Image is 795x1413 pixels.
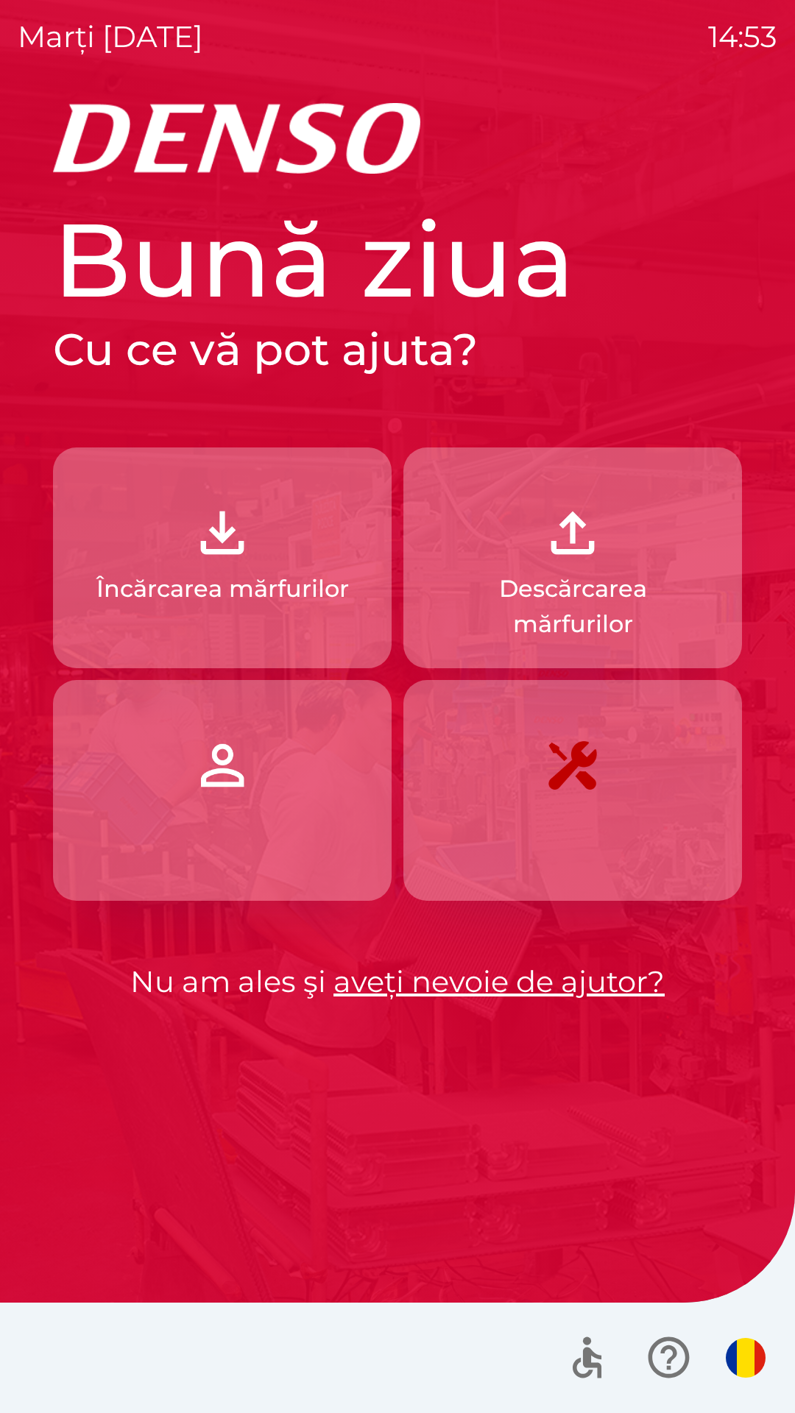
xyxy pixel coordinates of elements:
img: Logo [53,103,742,174]
img: 2fb22d7f-6f53-46d3-a092-ee91fce06e5d.png [540,500,605,565]
button: Descărcarea mărfurilor [403,447,742,668]
h2: Cu ce vă pot ajuta? [53,322,742,377]
a: aveți nevoie de ajutor? [333,963,665,999]
p: Încărcarea mărfurilor [96,571,349,606]
p: Nu am ales şi [53,960,742,1004]
h1: Bună ziua [53,197,742,322]
p: Descărcarea mărfurilor [439,571,707,642]
img: 918cc13a-b407-47b8-8082-7d4a57a89498.png [190,500,255,565]
img: 7408382d-57dc-4d4c-ad5a-dca8f73b6e74.png [540,733,605,798]
p: 14:53 [708,15,777,59]
img: ro flag [726,1338,766,1378]
button: Încărcarea mărfurilor [53,447,392,668]
img: 072f4d46-cdf8-44b2-b931-d189da1a2739.png [190,733,255,798]
p: marți [DATE] [18,15,203,59]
